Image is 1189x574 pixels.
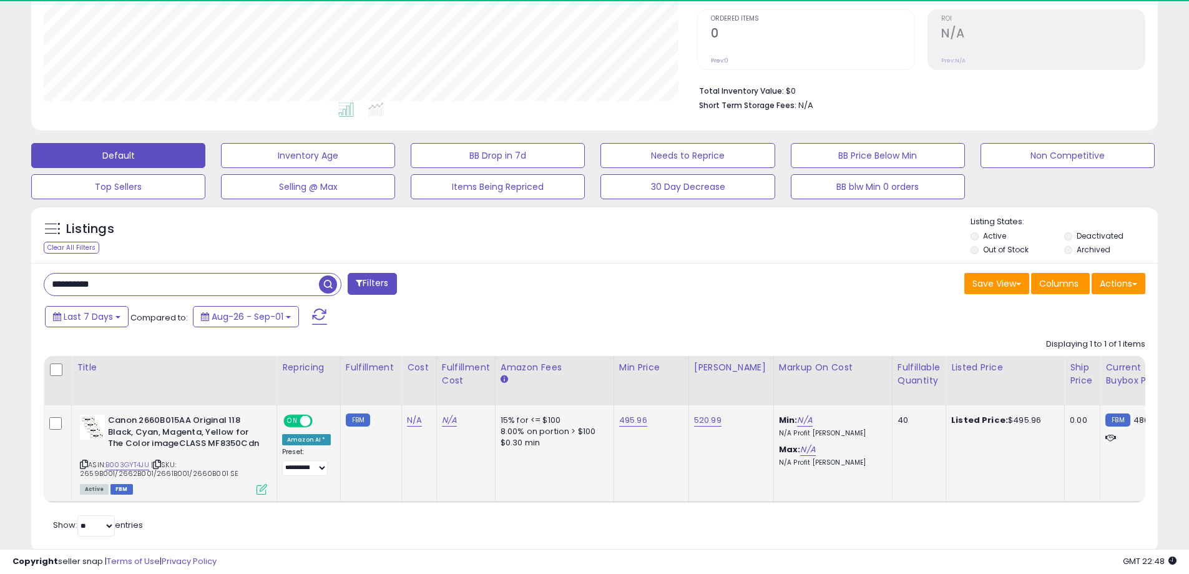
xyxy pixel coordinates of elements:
[346,413,370,427] small: FBM
[941,26,1145,43] h2: N/A
[108,415,260,453] b: Canon 2660B015AA Original 118 Black, Cyan, Magenta, Yellow for The Color imageCLASS MF8350Cdn
[1123,555,1177,567] span: 2025-09-9 22:48 GMT
[501,361,609,374] div: Amazon Fees
[348,273,396,295] button: Filters
[600,143,775,168] button: Needs to Reprice
[64,310,113,323] span: Last 7 Days
[1031,273,1090,294] button: Columns
[162,555,217,567] a: Privacy Policy
[66,220,114,238] h5: Listings
[221,174,395,199] button: Selling @ Max
[779,429,883,438] p: N/A Profit [PERSON_NAME]
[791,174,965,199] button: BB blw Min 0 orders
[699,100,796,111] b: Short Term Storage Fees:
[983,244,1029,255] label: Out of Stock
[619,414,647,427] a: 495.96
[1105,413,1130,427] small: FBM
[193,306,299,327] button: Aug-26 - Sep-01
[77,361,272,374] div: Title
[983,230,1006,241] label: Active
[711,26,914,43] h2: 0
[941,16,1145,22] span: ROI
[1046,339,1145,350] div: Displaying 1 to 1 of 1 items
[1092,273,1145,294] button: Actions
[711,57,728,64] small: Prev: 0
[44,242,99,254] div: Clear All Filters
[80,415,267,493] div: ASIN:
[779,414,798,426] b: Min:
[282,448,331,476] div: Preset:
[31,143,205,168] button: Default
[1077,230,1123,241] label: Deactivated
[80,415,105,440] img: 41JXzjGB-bL._SL40_.jpg
[31,174,205,199] button: Top Sellers
[1039,277,1079,290] span: Columns
[773,356,892,405] th: The percentage added to the cost of goods (COGS) that forms the calculator for Min & Max prices.
[898,361,941,387] div: Fulfillable Quantity
[779,458,883,467] p: N/A Profit [PERSON_NAME]
[1133,414,1157,426] span: 486.6
[501,426,604,437] div: 8.00% on portion > $100
[619,361,683,374] div: Min Price
[600,174,775,199] button: 30 Day Decrease
[130,312,188,324] span: Compared to:
[311,416,331,427] span: OFF
[800,443,815,456] a: N/A
[282,361,335,374] div: Repricing
[898,415,936,426] div: 40
[105,460,149,470] a: B003GYT4JU
[964,273,1029,294] button: Save View
[791,143,965,168] button: BB Price Below Min
[282,434,331,445] div: Amazon AI *
[941,57,966,64] small: Prev: N/A
[442,361,490,387] div: Fulfillment Cost
[951,414,1008,426] b: Listed Price:
[212,310,283,323] span: Aug-26 - Sep-01
[221,143,395,168] button: Inventory Age
[797,414,812,427] a: N/A
[407,361,431,374] div: Cost
[442,414,457,427] a: N/A
[501,437,604,448] div: $0.30 min
[1070,361,1095,387] div: Ship Price
[12,555,58,567] strong: Copyright
[971,216,1158,228] p: Listing States:
[501,415,604,426] div: 15% for <= $100
[12,556,217,568] div: seller snap | |
[411,174,585,199] button: Items Being Repriced
[694,361,768,374] div: [PERSON_NAME]
[346,361,396,374] div: Fulfillment
[80,484,109,495] span: All listings currently available for purchase on Amazon
[1077,244,1110,255] label: Archived
[45,306,129,327] button: Last 7 Days
[779,443,801,455] b: Max:
[951,361,1059,374] div: Listed Price
[711,16,914,22] span: Ordered Items
[798,99,813,111] span: N/A
[699,82,1136,97] li: $0
[285,416,300,427] span: ON
[1105,361,1170,387] div: Current Buybox Price
[53,519,143,531] span: Show: entries
[981,143,1155,168] button: Non Competitive
[694,414,722,427] a: 520.99
[779,361,887,374] div: Markup on Cost
[699,86,784,96] b: Total Inventory Value:
[107,555,160,567] a: Terms of Use
[407,414,422,427] a: N/A
[80,460,238,478] span: | SKU: 2659B001/2662B001/2661B001/2660B001 SE
[501,374,508,385] small: Amazon Fees.
[411,143,585,168] button: BB Drop in 7d
[951,415,1055,426] div: $495.96
[110,484,133,495] span: FBM
[1070,415,1090,426] div: 0.00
